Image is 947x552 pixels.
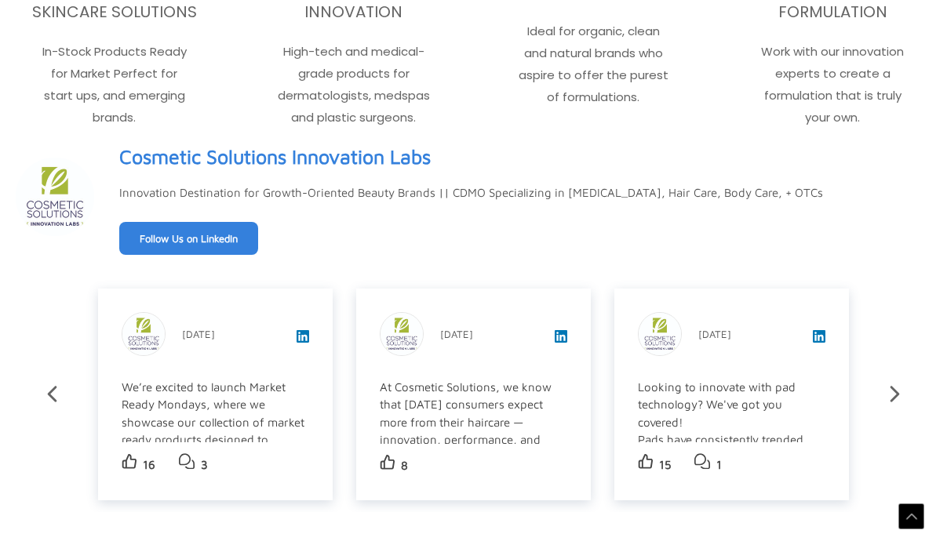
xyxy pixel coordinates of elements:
[143,454,155,476] p: 16
[119,182,823,204] p: Innovation Destination for Growth-Oriented Beauty Brands || CDMO Specializing in [MEDICAL_DATA], ...
[440,325,473,343] p: [DATE]
[182,325,215,343] p: [DATE]
[639,313,681,355] img: sk-post-userpic
[119,139,431,175] a: View page on LinkedIn
[201,454,208,476] p: 3
[119,222,258,255] a: Follow Us on LinkedIn
[401,455,408,477] p: 8
[4,41,224,128] p: In-Stock Products Ready for Market Perfect for start ups, and emerging brands.
[716,454,722,476] p: 1
[555,332,567,345] a: View post on LinkedIn
[698,325,731,343] p: [DATE]
[16,158,94,236] img: sk-header-picture
[381,313,423,355] img: sk-post-userpic
[243,41,464,128] p: High-tech and medical-grade products for dermatologists, medspas and plastic surgeons.
[122,313,165,355] img: sk-post-userpic
[723,41,943,128] p: Work with our innovation experts to create a formulation that is truly your own.
[483,20,704,107] p: Ideal for organic, clean and natural brands who aspire to offer the purest of formulations.
[659,454,671,476] p: 15
[813,332,825,345] a: View post on LinkedIn
[297,332,309,345] a: View post on LinkedIn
